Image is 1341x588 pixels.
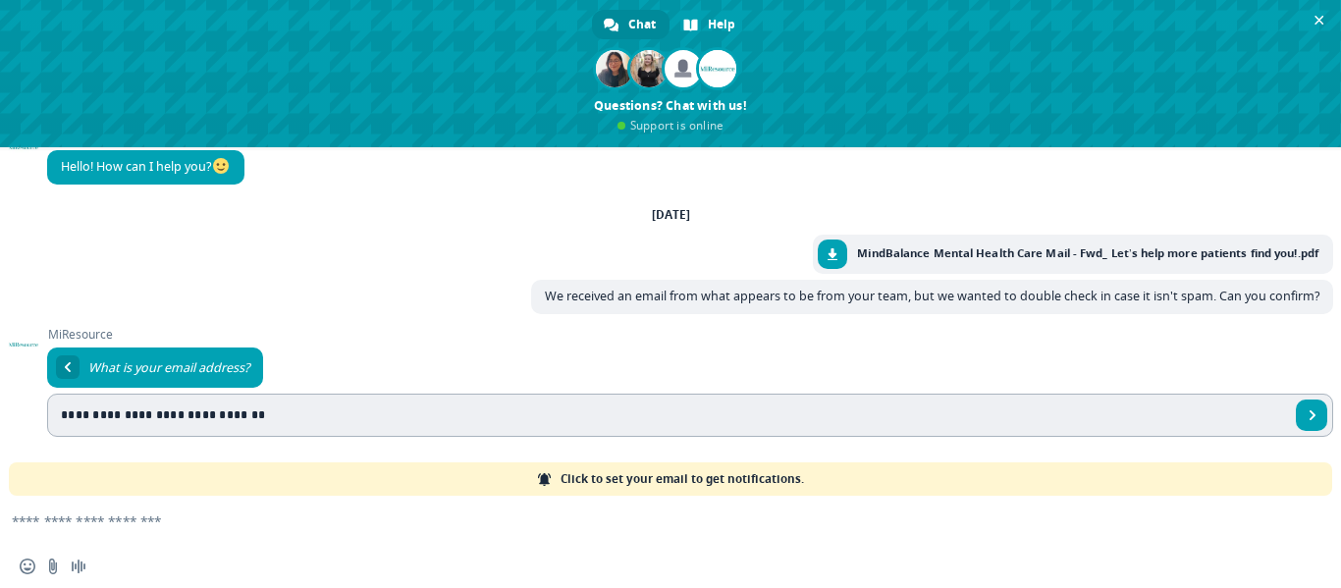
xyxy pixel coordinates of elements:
[1309,10,1329,30] span: Close chat
[88,359,249,376] span: What is your email address?
[47,328,1333,342] span: MiResource
[857,244,1318,262] span: MindBalance Mental Health Care Mail - Fwd_ Let’s help more patients find you!.pdf
[45,559,61,574] span: Send a file
[671,10,749,39] a: Help
[1296,400,1327,431] a: Send
[561,462,804,496] span: Click to set your email to get notifications.
[628,10,656,39] span: Chat
[652,209,690,221] div: [DATE]
[545,288,1319,304] span: We received an email from what appears to be from your team, but we wanted to double check in cas...
[592,10,670,39] a: Chat
[61,158,231,175] span: Hello! How can I help you?
[20,559,35,574] span: Insert an emoji
[12,496,1282,545] textarea: Compose your message...
[708,10,735,39] span: Help
[71,559,86,574] span: Audio message
[47,394,1290,437] input: Enter your email address...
